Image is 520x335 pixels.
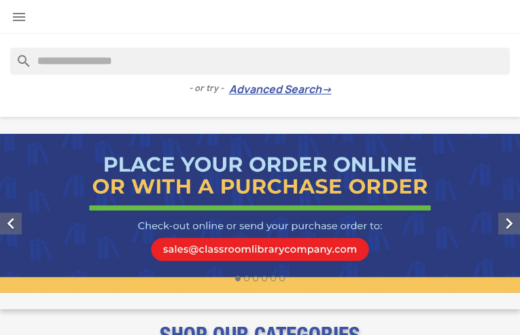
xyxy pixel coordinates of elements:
a: Advanced Search→ [229,83,332,96]
input: Search [10,48,510,75]
i:  [498,213,520,234]
span: → [322,83,332,96]
i: search [10,48,27,64]
span: - or try - [189,82,229,95]
i:  [11,9,27,25]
